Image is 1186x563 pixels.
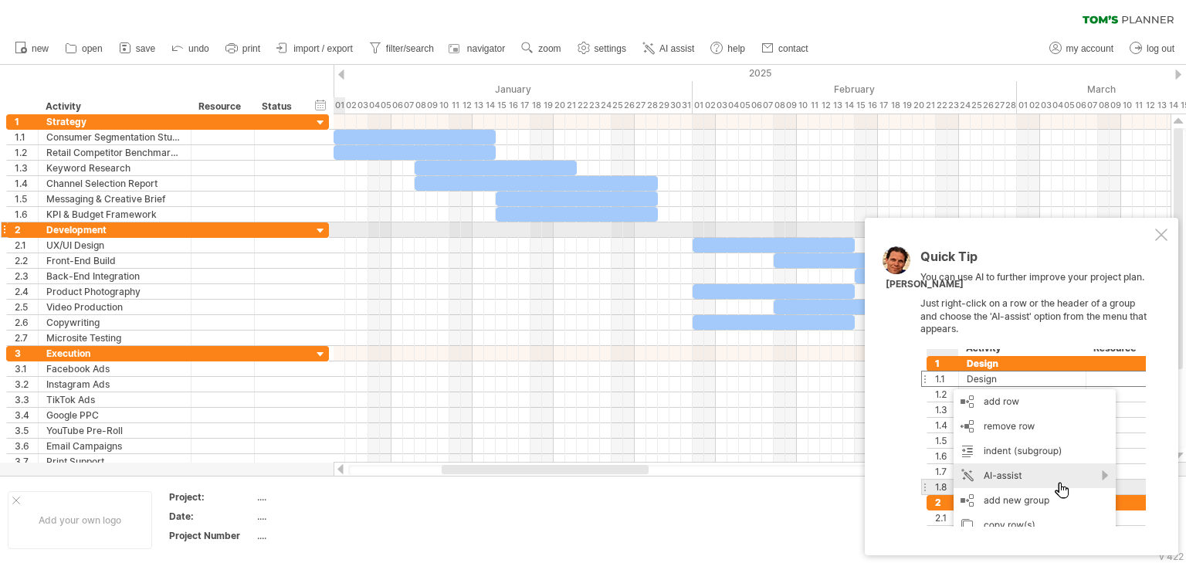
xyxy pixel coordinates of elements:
div: Thursday, 13 March 2025 [1156,97,1167,114]
div: Thursday, 20 February 2025 [913,97,924,114]
div: Wednesday, 19 February 2025 [901,97,913,114]
div: KPI & Budget Framework [46,207,183,222]
div: 1.2 [15,145,38,160]
div: January 2025 [334,81,693,97]
div: Tuesday, 25 February 2025 [971,97,982,114]
div: Saturday, 22 February 2025 [936,97,947,114]
a: help [707,39,750,59]
div: Project: [169,490,254,504]
div: Sunday, 19 January 2025 [542,97,554,114]
span: my account [1066,43,1113,54]
div: 3 [15,346,38,361]
div: 2.6 [15,315,38,330]
div: Messaging & Creative Brief [46,192,183,206]
a: print [222,39,265,59]
a: settings [574,39,631,59]
div: Consumer Segmentation Study [46,130,183,144]
div: Monday, 10 March 2025 [1121,97,1133,114]
div: Friday, 17 January 2025 [519,97,530,114]
div: Sunday, 26 January 2025 [623,97,635,114]
a: filter/search [365,39,439,59]
div: v 422 [1159,551,1184,562]
div: Google PPC [46,408,183,422]
div: Tuesday, 28 January 2025 [646,97,658,114]
div: Saturday, 11 January 2025 [449,97,461,114]
div: Sunday, 2 March 2025 [1028,97,1040,114]
div: Facebook Ads [46,361,183,376]
div: Wednesday, 5 February 2025 [739,97,751,114]
div: Thursday, 30 January 2025 [669,97,681,114]
a: open [61,39,107,59]
div: Friday, 14 February 2025 [843,97,855,114]
div: Wednesday, 29 January 2025 [658,97,669,114]
span: settings [595,43,626,54]
div: Thursday, 6 February 2025 [751,97,762,114]
span: AI assist [659,43,694,54]
div: TikTok Ads [46,392,183,407]
div: Tuesday, 7 January 2025 [403,97,415,114]
div: Instagram Ads [46,377,183,392]
div: Saturday, 15 February 2025 [855,97,866,114]
div: Saturday, 25 January 2025 [612,97,623,114]
div: Friday, 3 January 2025 [357,97,368,114]
div: Wednesday, 12 February 2025 [820,97,832,114]
div: Keyword Research [46,161,183,175]
span: zoom [538,43,561,54]
div: Thursday, 13 February 2025 [832,97,843,114]
div: Strategy [46,114,183,129]
div: Tuesday, 21 January 2025 [565,97,577,114]
div: Product Photography [46,284,183,299]
div: Sunday, 2 February 2025 [704,97,716,114]
a: import / export [273,39,357,59]
div: Execution [46,346,183,361]
div: Monday, 13 January 2025 [473,97,484,114]
div: Thursday, 27 February 2025 [994,97,1005,114]
div: Saturday, 8 March 2025 [1098,97,1110,114]
a: log out [1126,39,1179,59]
div: 2.4 [15,284,38,299]
div: Friday, 7 March 2025 [1086,97,1098,114]
div: Wednesday, 12 March 2025 [1144,97,1156,114]
div: Monday, 3 March 2025 [1040,97,1052,114]
div: Thursday, 23 January 2025 [588,97,600,114]
div: Project Number [169,529,254,542]
div: Add your own logo [8,491,152,549]
span: new [32,43,49,54]
div: Wednesday, 8 January 2025 [415,97,426,114]
div: Friday, 7 February 2025 [762,97,774,114]
div: 3.7 [15,454,38,469]
div: Friday, 14 March 2025 [1167,97,1179,114]
div: Print Support [46,454,183,469]
div: 3.4 [15,408,38,422]
div: Thursday, 2 January 2025 [345,97,357,114]
div: .... [257,529,387,542]
div: 3.3 [15,392,38,407]
div: 2.3 [15,269,38,283]
div: Wednesday, 1 January 2025 [334,97,345,114]
div: Tuesday, 4 February 2025 [727,97,739,114]
div: Development [46,222,183,237]
div: Tuesday, 18 February 2025 [889,97,901,114]
span: print [242,43,260,54]
span: import / export [293,43,353,54]
div: Monday, 3 February 2025 [716,97,727,114]
div: Friday, 28 February 2025 [1005,97,1017,114]
div: Sunday, 5 January 2025 [380,97,391,114]
a: new [11,39,53,59]
span: help [727,43,745,54]
div: Sunday, 9 February 2025 [785,97,797,114]
span: open [82,43,103,54]
div: 2.7 [15,331,38,345]
div: 3.6 [15,439,38,453]
div: Wednesday, 26 February 2025 [982,97,994,114]
div: Microsite Testing [46,331,183,345]
div: 1.4 [15,176,38,191]
a: my account [1045,39,1118,59]
div: Thursday, 9 January 2025 [426,97,438,114]
div: Sunday, 9 March 2025 [1110,97,1121,114]
div: 1 [15,114,38,129]
div: Monday, 17 February 2025 [878,97,889,114]
div: Email Campaigns [46,439,183,453]
div: Saturday, 18 January 2025 [530,97,542,114]
div: Monday, 6 January 2025 [391,97,403,114]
